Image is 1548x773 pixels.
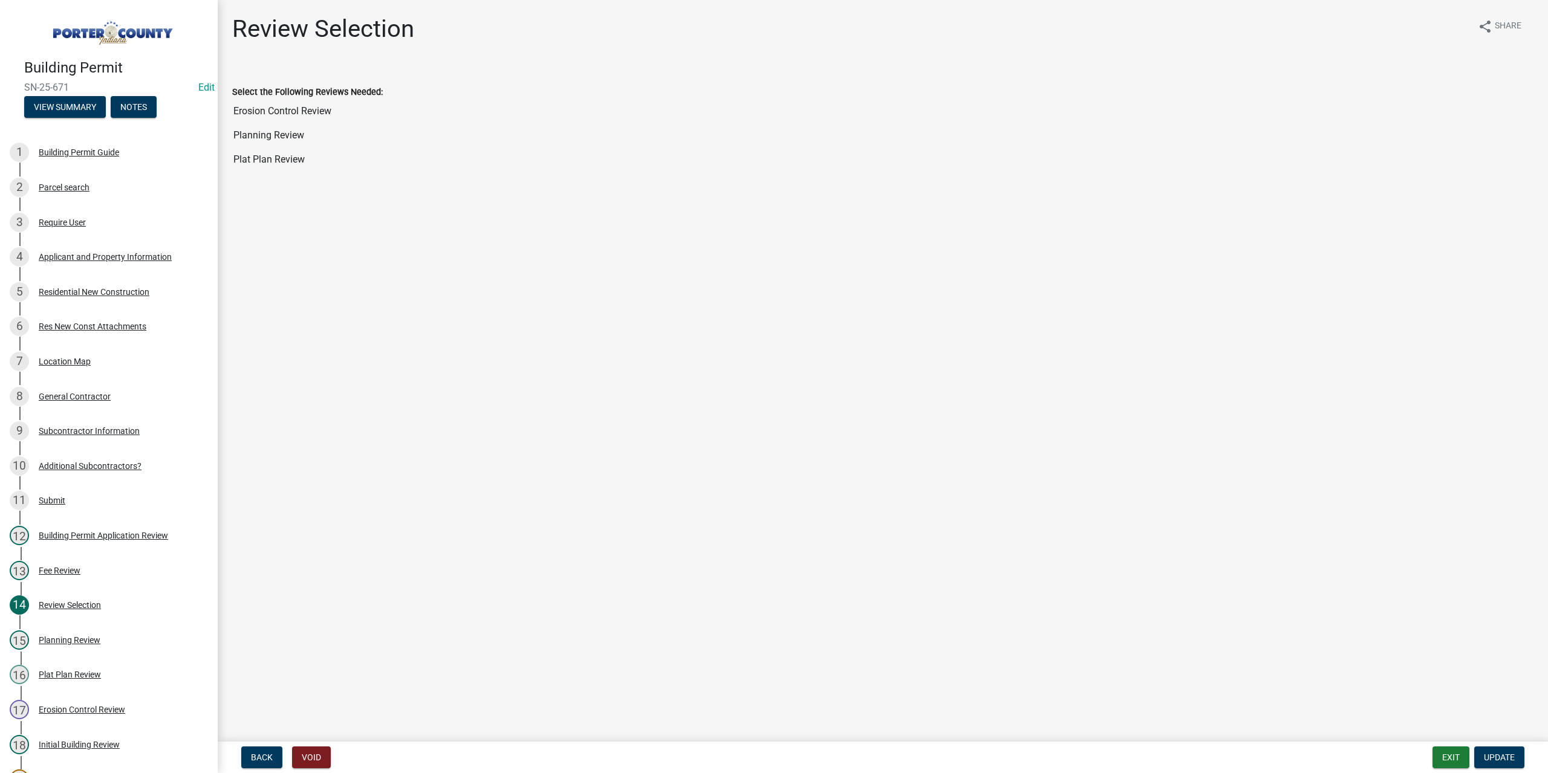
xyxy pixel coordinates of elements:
[39,740,120,749] div: Initial Building Review
[10,213,29,232] div: 3
[24,96,106,118] button: View Summary
[292,746,331,768] button: Void
[198,82,215,93] wm-modal-confirm: Edit Application Number
[39,288,149,296] div: Residential New Construction
[10,143,29,162] div: 1
[111,103,157,112] wm-modal-confirm: Notes
[10,630,29,650] div: 15
[39,531,168,540] div: Building Permit Application Review
[10,735,29,754] div: 18
[24,103,106,112] wm-modal-confirm: Summary
[10,352,29,371] div: 7
[10,665,29,684] div: 16
[39,636,100,644] div: Planning Review
[198,82,215,93] a: Edit
[39,392,111,401] div: General Contractor
[39,670,101,679] div: Plat Plan Review
[10,456,29,476] div: 10
[10,387,29,406] div: 8
[1478,19,1492,34] i: share
[10,561,29,580] div: 13
[39,496,65,505] div: Submit
[1495,19,1521,34] span: Share
[24,13,198,47] img: Porter County, Indiana
[39,218,86,227] div: Require User
[24,82,193,93] span: SN-25-671
[1484,752,1515,762] span: Update
[39,253,172,261] div: Applicant and Property Information
[39,462,141,470] div: Additional Subcontractors?
[1468,15,1531,38] button: shareShare
[1474,746,1524,768] button: Update
[39,148,119,157] div: Building Permit Guide
[39,183,89,192] div: Parcel search
[39,705,125,714] div: Erosion Control Review
[10,282,29,302] div: 5
[39,566,80,575] div: Fee Review
[232,88,383,97] label: Select the Following Reviews Needed:
[10,700,29,719] div: 17
[1433,746,1469,768] button: Exit
[10,491,29,510] div: 11
[10,526,29,545] div: 12
[10,421,29,441] div: 9
[10,317,29,336] div: 6
[39,322,146,331] div: Res New Const Attachments
[39,427,140,435] div: Subcontractor Information
[39,601,101,609] div: Review Selection
[232,15,414,44] h1: Review Selection
[251,752,273,762] span: Back
[10,247,29,267] div: 4
[39,357,91,366] div: Location Map
[24,59,208,77] h4: Building Permit
[111,96,157,118] button: Notes
[10,178,29,197] div: 2
[10,595,29,615] div: 14
[241,746,282,768] button: Back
